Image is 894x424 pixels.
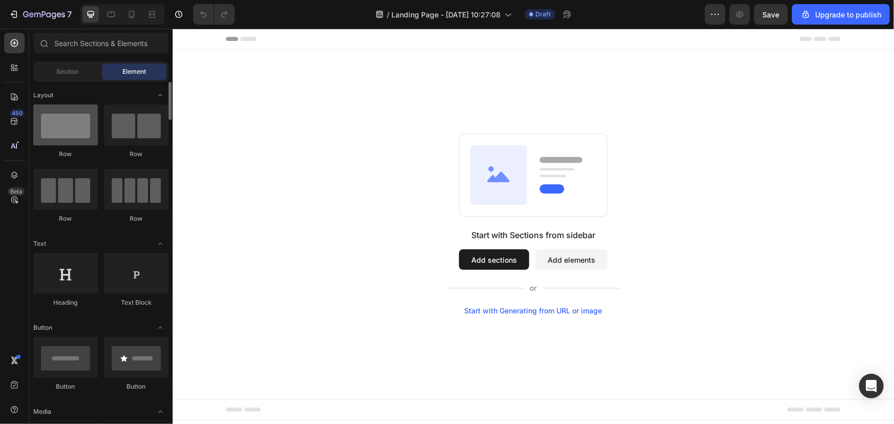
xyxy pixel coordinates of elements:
span: / [387,9,389,20]
p: 7 [67,8,72,20]
span: Toggle open [152,404,169,420]
div: Text Block [104,298,169,307]
span: Toggle open [152,320,169,336]
span: Section [57,67,79,76]
span: VERIFICADOR [470,8,515,25]
span: Media [33,407,51,416]
span: Landing Page - [DATE] 10:27:08 [391,9,501,20]
div: 450 [10,109,25,117]
div: Row [104,214,169,223]
span: INICIO [379,8,400,25]
div: Row [33,214,98,223]
div: Open Intercom Messenger [859,374,884,398]
div: Beta [8,187,25,196]
div: Button [33,382,98,391]
span: Draft [535,10,551,19]
div: Row [33,150,98,159]
span: Save [763,10,780,19]
button: Abrir búsqueda [772,6,795,28]
span: Text [33,239,46,248]
a: Carrito Total de artículos en el carrito: 0 [794,6,816,28]
button: Upgrade to publish [792,4,890,25]
div: Heading [33,298,98,307]
div: Start with Sections from sidebar [299,200,423,213]
span: PROMOCIONES [410,8,460,25]
button: 7 [4,4,76,25]
span: Element [122,67,146,76]
div: Button [104,382,169,391]
span: Layout [33,91,53,100]
span: Toggle open [152,87,169,103]
div: Upgrade to publish [801,9,881,20]
div: Undo/Redo [193,4,235,25]
div: Start with Generating from URL or image [292,278,430,286]
input: Search Sections & Elements [33,33,169,53]
iframe: Design area [173,29,894,424]
span: Button [33,323,52,332]
button: Save [754,4,788,25]
button: Add elements [363,221,435,241]
span: Toggle open [152,236,169,252]
button: Add sections [286,221,357,241]
div: Row [104,150,169,159]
